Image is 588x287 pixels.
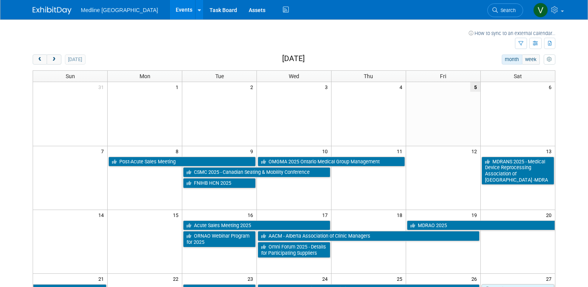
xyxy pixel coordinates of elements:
span: 22 [172,274,182,283]
a: Post-Acute Sales Meeting [108,157,256,167]
span: 4 [399,82,406,92]
a: Acute Sales Meeting 2025 [183,220,330,231]
span: 8 [175,146,182,156]
span: 20 [545,210,555,220]
span: Fri [440,73,446,79]
img: ExhibitDay [33,7,72,14]
span: 11 [396,146,406,156]
button: week [522,54,540,65]
span: 7 [100,146,107,156]
span: 12 [471,146,480,156]
span: 26 [471,274,480,283]
span: 17 [321,210,331,220]
a: AACM - Alberta Association of Clinic Managers [258,231,480,241]
span: 23 [247,274,256,283]
span: Sat [514,73,522,79]
span: 31 [98,82,107,92]
span: 16 [247,210,256,220]
span: 19 [471,210,480,220]
i: Personalize Calendar [547,57,552,62]
span: 21 [98,274,107,283]
button: [DATE] [65,54,85,65]
span: 1 [175,82,182,92]
a: How to sync to an external calendar... [469,30,555,36]
a: CSMC 2025 - Canadian Seating & Mobility Conference [183,167,330,177]
h2: [DATE] [282,54,305,63]
span: 13 [545,146,555,156]
span: 14 [98,210,107,220]
span: Mon [140,73,150,79]
span: 25 [396,274,406,283]
span: 27 [545,274,555,283]
span: Sun [66,73,75,79]
span: Tue [215,73,224,79]
span: 6 [548,82,555,92]
span: 5 [470,82,480,92]
button: prev [33,54,47,65]
span: 3 [324,82,331,92]
a: ORNAO Webinar Program for 2025 [183,231,256,247]
button: next [47,54,61,65]
span: 15 [172,210,182,220]
span: 9 [250,146,256,156]
a: Omni Forum 2025 - Details for Participating Suppliers [258,242,330,258]
a: OMGMA 2025 Ontario Medical Group Management [258,157,405,167]
a: MDRAO 2025 [407,220,555,231]
span: 24 [321,274,331,283]
span: Search [498,7,516,13]
span: Thu [364,73,373,79]
span: Wed [289,73,299,79]
a: FNIHB HCN 2025 [183,178,256,188]
img: Vahid Mohammadi [533,3,548,17]
a: Search [487,3,523,17]
span: 2 [250,82,256,92]
span: 10 [321,146,331,156]
span: 18 [396,210,406,220]
button: month [502,54,522,65]
a: MDRANS 2025 - Medical Device Reprocessing Association of [GEOGRAPHIC_DATA] -MDRA [482,157,554,185]
button: myCustomButton [544,54,555,65]
span: Medline [GEOGRAPHIC_DATA] [81,7,158,13]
